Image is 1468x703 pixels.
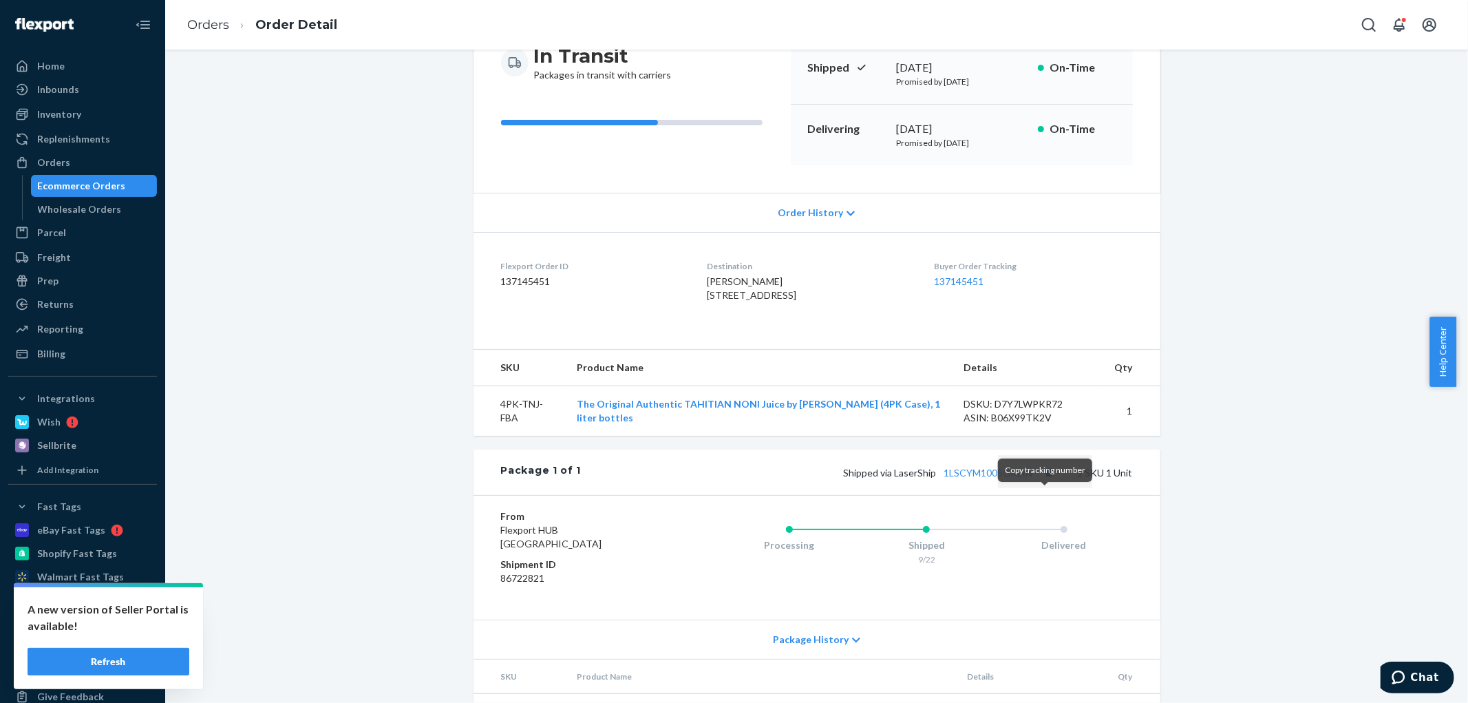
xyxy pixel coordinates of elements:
[778,206,843,220] span: Order History
[8,318,157,340] a: Reporting
[1385,11,1413,39] button: Open notifications
[8,78,157,101] a: Inbounds
[8,128,157,150] a: Replenishments
[28,601,189,634] p: A new version of Seller Portal is available!
[844,467,1059,479] span: Shipped via LaserShip
[707,275,796,301] span: [PERSON_NAME] [STREET_ADDRESS]
[8,270,157,292] a: Prep
[37,415,61,429] div: Wish
[995,538,1133,552] div: Delivered
[1107,660,1160,694] th: Qty
[176,5,348,45] ol: breadcrumbs
[37,83,79,96] div: Inbounds
[581,463,1132,481] div: 1 SKU 1 Unit
[501,571,666,585] dd: 86722821
[8,388,157,410] button: Integrations
[8,411,157,433] a: Wish
[37,547,117,560] div: Shopify Fast Tags
[566,660,956,694] th: Product Name
[577,398,940,423] a: The Original Authentic TAHITIAN NONI Juice by [PERSON_NAME] (4PK Case), 1 liter bottles
[807,60,886,76] p: Shipped
[37,251,71,264] div: Freight
[8,293,157,315] a: Returns
[1050,60,1116,76] p: On-Time
[501,524,602,549] span: Flexport HUB [GEOGRAPHIC_DATA]
[534,43,672,68] h3: In Transit
[255,17,337,32] a: Order Detail
[37,156,70,169] div: Orders
[8,343,157,365] a: Billing
[1429,317,1456,387] button: Help Center
[474,350,566,386] th: SKU
[37,226,66,240] div: Parcel
[8,55,157,77] a: Home
[37,322,83,336] div: Reporting
[37,274,58,288] div: Prep
[8,594,157,610] a: Add Fast Tag
[8,151,157,174] a: Orders
[1355,11,1383,39] button: Open Search Box
[8,662,157,684] a: Help Center
[8,639,157,661] button: Talk to Support
[187,17,229,32] a: Orders
[129,11,157,39] button: Close Navigation
[38,179,126,193] div: Ecommerce Orders
[501,275,685,288] dd: 137145451
[8,566,157,588] a: Walmart Fast Tags
[1103,386,1160,437] td: 1
[31,198,158,220] a: Wholesale Orders
[474,660,566,694] th: SKU
[37,570,124,584] div: Walmart Fast Tags
[501,510,666,523] dt: From
[37,500,81,514] div: Fast Tags
[8,103,157,125] a: Inventory
[37,464,98,476] div: Add Integration
[1103,350,1160,386] th: Qty
[37,59,65,73] div: Home
[897,76,1027,87] p: Promised by [DATE]
[37,523,105,537] div: eBay Fast Tags
[897,137,1027,149] p: Promised by [DATE]
[956,660,1107,694] th: Details
[501,558,666,571] dt: Shipment ID
[934,275,983,287] a: 137145451
[953,350,1104,386] th: Details
[1381,662,1454,696] iframe: Opens a widget where you can chat to one of our agents
[8,496,157,518] button: Fast Tags
[8,543,157,565] a: Shopify Fast Tags
[37,392,95,406] div: Integrations
[15,18,74,32] img: Flexport logo
[8,462,157,479] a: Add Integration
[8,246,157,269] a: Freight
[1005,465,1085,475] span: Copy tracking number
[28,648,189,675] button: Refresh
[31,175,158,197] a: Ecommerce Orders
[773,633,849,647] span: Package History
[807,121,886,137] p: Delivering
[897,60,1027,76] div: [DATE]
[934,260,1132,272] dt: Buyer Order Tracking
[37,132,110,146] div: Replenishments
[566,350,953,386] th: Product Name
[707,260,912,272] dt: Destination
[944,467,1035,479] a: 1LSCYM1005GKL6V
[474,386,566,437] td: 4PK-TNJ-FBA
[37,107,81,121] div: Inventory
[8,519,157,541] a: eBay Fast Tags
[858,538,995,552] div: Shipped
[37,439,76,452] div: Sellbrite
[37,347,65,361] div: Billing
[8,434,157,457] a: Sellbrite
[1416,11,1443,39] button: Open account menu
[964,411,1093,425] div: ASIN: B06X99TK2V
[534,43,672,82] div: Packages in transit with carriers
[721,538,858,552] div: Processing
[858,554,995,565] div: 9/22
[8,222,157,244] a: Parcel
[1050,121,1116,137] p: On-Time
[964,397,1093,411] div: DSKU: D7Y7LWPKR72
[37,297,74,311] div: Returns
[897,121,1027,137] div: [DATE]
